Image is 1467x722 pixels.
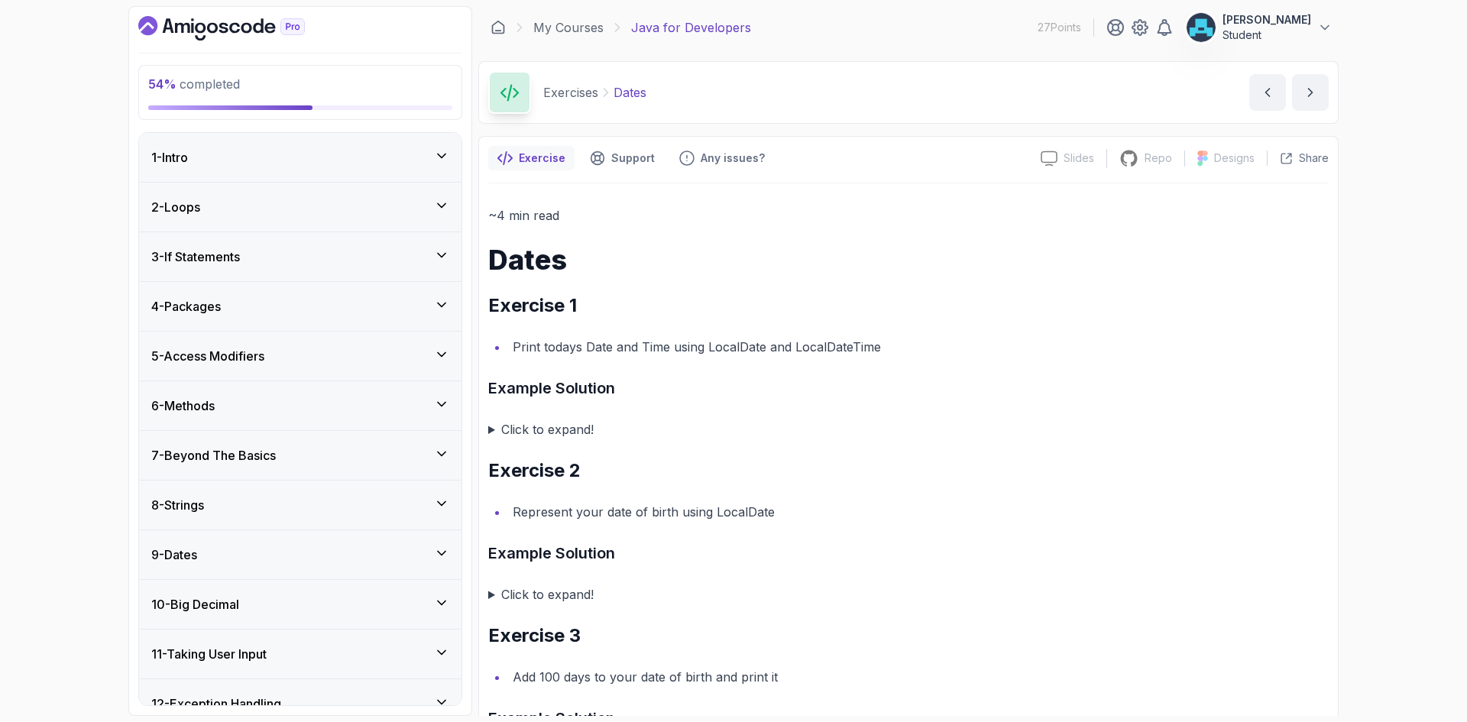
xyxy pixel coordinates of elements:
[1214,151,1255,166] p: Designs
[1267,151,1329,166] button: Share
[1222,28,1311,43] p: Student
[139,381,461,430] button: 6-Methods
[488,458,1329,483] h2: Exercise 2
[151,694,281,713] h3: 12 - Exception Handling
[151,446,276,465] h3: 7 - Beyond The Basics
[488,623,1329,648] h2: Exercise 3
[139,431,461,480] button: 7-Beyond The Basics
[488,376,1329,400] h3: Example Solution
[1186,12,1333,43] button: user profile image[PERSON_NAME]Student
[139,133,461,182] button: 1-Intro
[543,83,598,102] p: Exercises
[139,232,461,281] button: 3-If Statements
[488,584,1329,605] summary: Click to expand!
[488,541,1329,565] h3: Example Solution
[151,297,221,316] h3: 4 - Packages
[1145,151,1172,166] p: Repo
[139,282,461,331] button: 4-Packages
[581,146,664,170] button: Support button
[139,183,461,231] button: 2-Loops
[488,244,1329,275] h1: Dates
[1222,12,1311,28] p: [PERSON_NAME]
[508,666,1329,688] li: Add 100 days to your date of birth and print it
[1292,74,1329,111] button: next content
[533,18,604,37] a: My Courses
[151,347,264,365] h3: 5 - Access Modifiers
[611,151,655,166] p: Support
[1064,151,1094,166] p: Slides
[1299,151,1329,166] p: Share
[151,645,267,663] h3: 11 - Taking User Input
[508,336,1329,358] li: Print todays Date and Time using LocalDate and LocalDateTime
[670,146,774,170] button: Feedback button
[488,146,575,170] button: notes button
[139,332,461,380] button: 5-Access Modifiers
[614,83,646,102] p: Dates
[701,151,765,166] p: Any issues?
[151,496,204,514] h3: 8 - Strings
[151,546,197,564] h3: 9 - Dates
[1038,20,1081,35] p: 27 Points
[139,580,461,629] button: 10-Big Decimal
[151,148,188,167] h3: 1 - Intro
[139,630,461,678] button: 11-Taking User Input
[488,205,1329,226] p: ~4 min read
[151,397,215,415] h3: 6 - Methods
[139,530,461,579] button: 9-Dates
[151,595,239,614] h3: 10 - Big Decimal
[148,76,240,92] span: completed
[1249,74,1286,111] button: previous content
[488,293,1329,318] h2: Exercise 1
[508,501,1329,523] li: Represent your date of birth using LocalDate
[138,16,340,40] a: Dashboard
[491,20,506,35] a: Dashboard
[151,198,200,216] h3: 2 - Loops
[488,419,1329,440] summary: Click to expand!
[519,151,565,166] p: Exercise
[148,76,176,92] span: 54 %
[151,248,240,266] h3: 3 - If Statements
[1187,13,1216,42] img: user profile image
[139,481,461,529] button: 8-Strings
[631,18,751,37] p: Java for Developers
